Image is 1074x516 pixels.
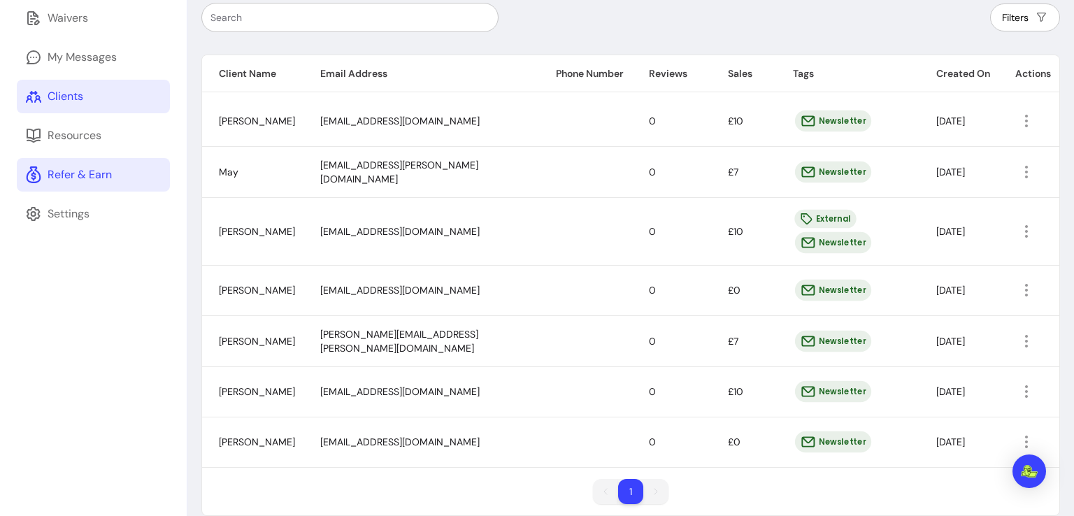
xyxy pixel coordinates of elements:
span: [DATE] [936,166,965,178]
div: Settings [48,206,89,222]
div: My Messages [48,49,117,66]
a: Resources [17,119,170,152]
div: Newsletter [795,161,871,182]
span: £10 [728,385,743,398]
span: [EMAIL_ADDRESS][DOMAIN_NAME] [320,284,480,296]
span: [EMAIL_ADDRESS][DOMAIN_NAME] [320,436,480,448]
a: Settings [17,197,170,231]
span: 0 [649,284,656,296]
span: 0 [649,166,656,178]
div: Newsletter [795,110,871,131]
th: Actions [998,55,1059,92]
div: Waivers [48,10,88,27]
div: Newsletter [795,330,871,351]
span: £0 [728,436,740,448]
th: Reviews [632,55,711,92]
a: Refer & Earn [17,158,170,192]
div: Newsletter [795,231,871,252]
span: [EMAIL_ADDRESS][DOMAIN_NAME] [320,385,480,398]
span: 0 [649,225,656,238]
a: Clients [17,80,170,113]
span: £10 [728,225,743,238]
div: Newsletter [795,381,871,402]
span: [DATE] [936,335,965,347]
li: pagination item 1 active [618,479,643,504]
div: Clients [48,88,83,105]
span: 0 [649,115,656,127]
a: My Messages [17,41,170,74]
span: [DATE] [936,115,965,127]
span: [PERSON_NAME] [219,225,295,238]
th: Client Name [202,55,303,92]
div: Resources [48,127,101,144]
th: Created On [919,55,998,92]
span: [EMAIL_ADDRESS][PERSON_NAME][DOMAIN_NAME] [320,159,478,185]
div: Newsletter [795,431,871,452]
div: Newsletter [795,280,871,301]
span: [DATE] [936,284,965,296]
nav: pagination navigation [586,472,675,511]
span: [PERSON_NAME] [219,284,295,296]
span: £10 [728,115,743,127]
th: Phone Number [539,55,632,92]
span: £7 [728,166,738,178]
th: Sales [711,55,776,92]
span: 0 [649,385,656,398]
th: Tags [776,55,919,92]
span: £7 [728,335,738,347]
a: Waivers [17,1,170,35]
input: Search [210,10,489,24]
span: 0 [649,335,656,347]
span: May [219,166,238,178]
span: [DATE] [936,436,965,448]
div: External [794,209,856,228]
span: [DATE] [936,225,965,238]
span: [PERSON_NAME] [219,115,295,127]
div: Refer & Earn [48,166,112,183]
span: 0 [649,436,656,448]
span: [EMAIL_ADDRESS][DOMAIN_NAME] [320,225,480,238]
th: Email Address [303,55,539,92]
span: [EMAIL_ADDRESS][DOMAIN_NAME] [320,115,480,127]
button: Filters [990,3,1060,31]
div: Open Intercom Messenger [1012,454,1046,488]
span: [PERSON_NAME][EMAIL_ADDRESS][PERSON_NAME][DOMAIN_NAME] [320,328,478,354]
span: [PERSON_NAME] [219,335,295,347]
span: [PERSON_NAME] [219,385,295,398]
span: [DATE] [936,385,965,398]
span: £0 [728,284,740,296]
span: [PERSON_NAME] [219,436,295,448]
